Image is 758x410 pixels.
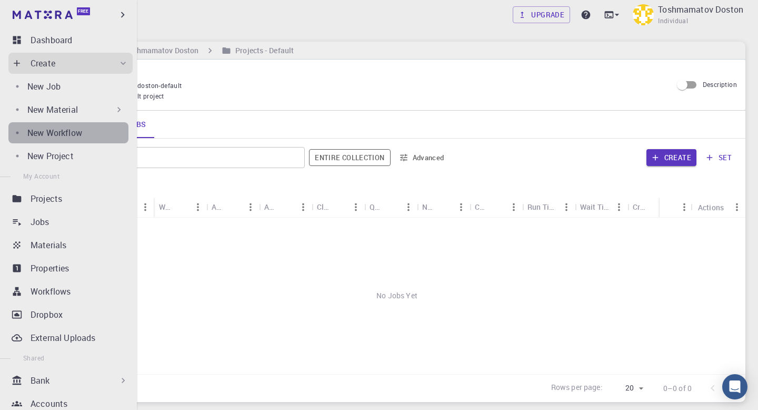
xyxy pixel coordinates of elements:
[8,258,133,279] a: Properties
[513,6,570,23] a: Upgrade
[137,81,186,90] span: doston-default
[259,197,312,217] div: Application Version
[729,199,745,216] button: Menu
[154,197,206,217] div: Workflow Name
[137,199,154,216] button: Menu
[264,197,278,217] div: Application Version
[13,11,73,19] img: logo
[309,149,390,166] span: Filter throughout whole library including sets (folders)
[676,199,693,216] button: Menu
[663,383,692,394] p: 0–0 of 0
[31,216,49,228] p: Jobs
[395,149,450,166] button: Advanced
[701,149,737,166] button: set
[417,197,470,217] div: Nodes
[453,199,470,216] button: Menu
[121,45,198,56] h6: Toshmamatov Doston
[206,197,259,217] div: Application
[488,199,505,216] button: Sort
[8,281,133,302] a: Workflows
[665,199,682,216] button: Sort
[551,382,603,394] p: Rows per page:
[698,197,724,218] div: Actions
[347,199,364,216] button: Menu
[8,235,133,256] a: Materials
[627,197,680,217] div: Created
[31,331,95,344] p: External Uploads
[31,239,66,251] p: Materials
[8,327,133,348] a: External Uploads
[646,149,696,166] button: Create
[470,197,522,217] div: Cores
[84,68,664,81] p: Default
[278,199,295,216] button: Sort
[558,199,575,216] button: Menu
[658,3,743,16] p: Toshmamatov Doston
[646,199,663,216] button: Sort
[522,197,575,217] div: Run Time
[242,199,259,216] button: Menu
[660,197,693,218] div: Status
[31,285,71,298] p: Workflows
[722,374,747,399] div: Open Intercom Messenger
[8,188,133,209] a: Projects
[607,380,646,396] div: 20
[8,145,128,167] a: New Project
[31,262,69,275] p: Properties
[31,192,62,205] p: Projects
[8,30,133,51] a: Dashboard
[8,99,128,120] div: New Material
[31,34,72,46] p: Dashboard
[53,45,296,56] nav: breadcrumb
[48,218,745,374] div: No Jobs Yet
[383,199,400,216] button: Sort
[633,197,646,217] div: Created
[317,197,331,217] div: Cluster
[23,354,44,362] span: Shared
[27,150,74,162] p: New Project
[475,197,488,217] div: Cores
[31,374,50,387] p: Bank
[225,199,242,216] button: Sort
[436,199,453,216] button: Sort
[23,172,59,180] span: My Account
[27,80,61,93] p: New Job
[173,199,189,216] button: Sort
[575,197,627,217] div: Wait Time
[312,197,364,217] div: Cluster
[8,304,133,325] a: Dropbox
[295,199,312,216] button: Menu
[8,76,128,97] a: New Job
[119,91,164,102] span: Default project
[231,45,294,56] h6: Projects - Default
[8,370,133,391] div: Bank
[31,397,67,410] p: Accounts
[331,199,347,216] button: Sort
[189,199,206,216] button: Menu
[27,103,78,116] p: New Material
[8,122,128,143] a: New Workflow
[31,308,63,321] p: Dropbox
[611,199,627,216] button: Menu
[212,197,225,217] div: Application
[370,197,383,217] div: Queue
[633,4,654,25] img: Toshmamatov Doston
[31,57,55,70] p: Create
[309,149,390,166] button: Entire collection
[422,197,436,217] div: Nodes
[159,197,173,217] div: Workflow Name
[364,197,417,217] div: Queue
[580,197,611,217] div: Wait Time
[505,199,522,216] button: Menu
[8,211,133,232] a: Jobs
[703,80,737,89] span: Description
[658,16,688,26] span: Individual
[22,7,60,17] span: Support
[400,199,417,216] button: Menu
[8,53,133,74] div: Create
[693,197,745,218] div: Actions
[527,197,558,217] div: Run Time
[27,126,82,139] p: New Workflow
